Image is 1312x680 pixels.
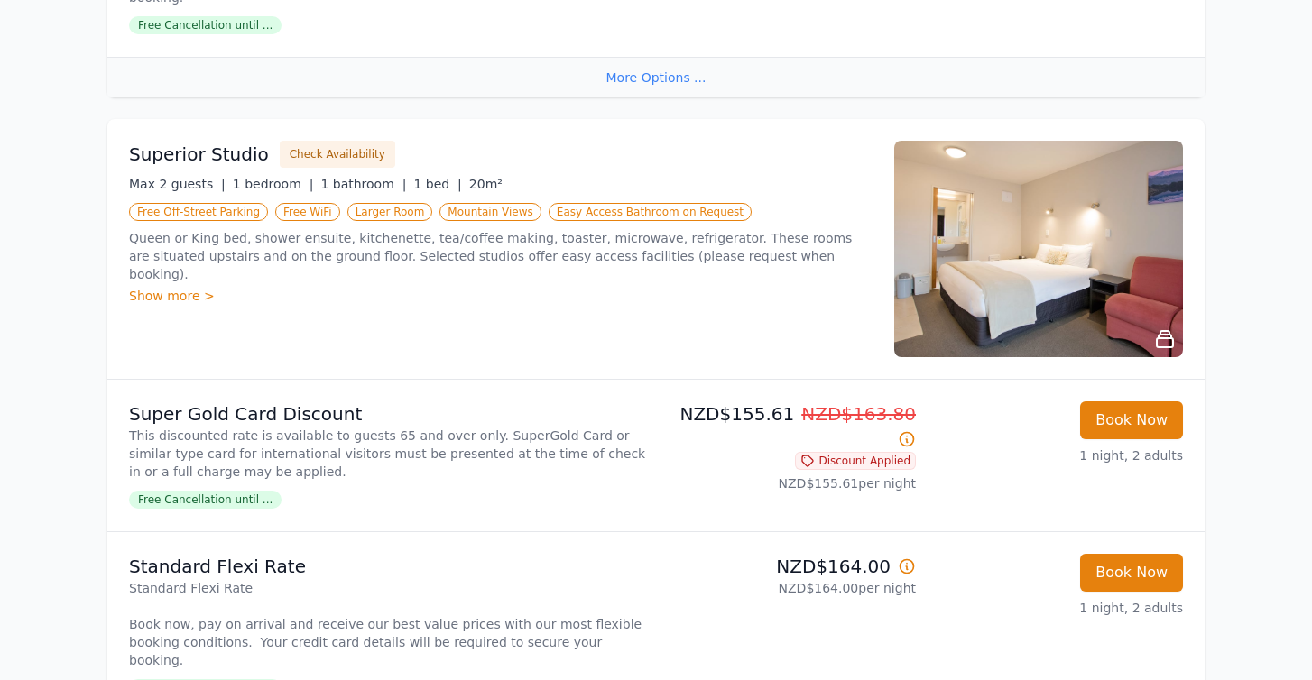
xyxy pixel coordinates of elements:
p: This discounted rate is available to guests 65 and over only. SuperGold Card or similar type card... [129,427,649,481]
button: Book Now [1080,401,1183,439]
p: Standard Flexi Rate [129,554,649,579]
span: Discount Applied [795,452,916,470]
span: Free Cancellation until ... [129,491,282,509]
span: Max 2 guests | [129,177,226,191]
p: NZD$164.00 per night [663,579,916,597]
span: Free Cancellation until ... [129,16,282,34]
h3: Superior Studio [129,142,269,167]
button: Check Availability [280,141,395,168]
p: 1 night, 2 adults [930,446,1183,464]
p: Standard Flexi Rate Book now, pay on arrival and receive our best value prices with our most flex... [129,579,649,669]
span: Larger Room [347,203,433,221]
span: 1 bed | [413,177,461,191]
span: Free WiFi [275,203,340,221]
p: NZD$155.61 [663,401,916,452]
p: Super Gold Card Discount [129,401,649,427]
p: NZD$155.61 per night [663,474,916,492]
p: NZD$164.00 [663,554,916,579]
p: 1 night, 2 adults [930,599,1183,617]
div: Show more > [129,287,873,305]
span: Free Off-Street Parking [129,203,268,221]
button: Book Now [1080,554,1183,592]
p: Queen or King bed, shower ensuite, kitchenette, tea/coffee making, toaster, microwave, refrigerat... [129,229,873,283]
span: NZD$163.80 [801,403,916,425]
span: Mountain Views [439,203,541,221]
span: 1 bedroom | [233,177,314,191]
span: 1 bathroom | [320,177,406,191]
span: 20m² [469,177,503,191]
span: Easy Access Bathroom on Request [549,203,752,221]
div: More Options ... [107,57,1205,97]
